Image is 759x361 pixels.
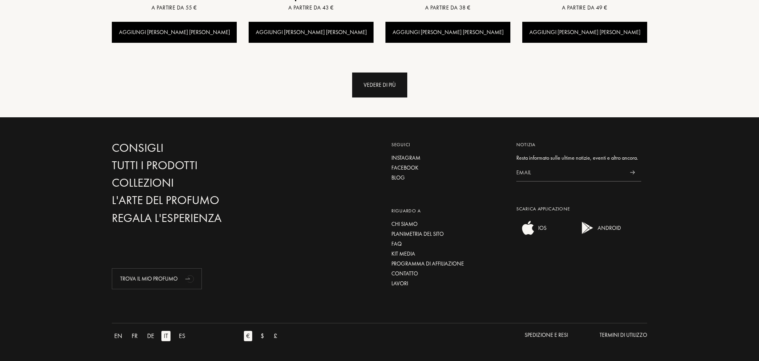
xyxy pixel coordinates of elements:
[391,230,504,238] a: Planimetria del sito
[516,230,546,237] a: ios appIOS
[176,331,192,341] a: ES
[112,159,282,172] a: Tutti i prodotti
[112,268,202,289] div: Trova il mio profumo
[145,331,161,341] a: DE
[525,331,568,341] a: Spedizione e resi
[129,331,140,341] div: FR
[271,331,284,341] a: £
[115,4,234,12] div: A partire da 55 €
[391,207,504,214] div: Riguardo a
[391,269,504,278] a: Contatto
[252,4,370,12] div: A partire da 43 €
[112,176,282,190] a: Collezioni
[389,4,507,12] div: A partire da 38 €
[516,164,623,181] input: Email
[536,220,546,236] div: IOS
[112,331,125,341] div: EN
[385,22,510,43] div: Aggiungi [PERSON_NAME] [PERSON_NAME]
[525,4,644,12] div: A partire da 49 €
[596,220,621,236] div: ANDROID
[391,250,504,258] a: Kit media
[271,331,280,341] div: £
[249,22,374,43] div: Aggiungi [PERSON_NAME] [PERSON_NAME]
[182,271,198,287] div: animation
[161,331,176,341] a: IT
[576,230,621,237] a: android appANDROID
[161,331,171,341] div: IT
[391,164,504,172] a: Facebook
[391,260,504,268] a: Programma di affiliazione
[516,205,641,212] div: Scarica applicazione
[516,141,641,148] div: Notizia
[244,331,252,341] div: €
[176,331,188,341] div: ES
[630,170,635,174] img: news_send.svg
[520,220,536,236] img: ios app
[129,331,145,341] a: FR
[112,193,282,207] a: L'arte del profumo
[112,211,282,225] a: Regala l'esperienza
[258,331,271,341] a: $
[112,141,282,155] a: Consigli
[112,331,129,341] a: EN
[112,22,237,43] div: Aggiungi [PERSON_NAME] [PERSON_NAME]
[391,279,504,288] a: Lavori
[525,331,568,339] div: Spedizione e resi
[391,154,504,162] a: Instagram
[145,331,157,341] div: DE
[600,331,647,341] a: Termini di utilizzo
[600,331,647,339] div: Termini di utilizzo
[391,220,504,228] a: Chi siamo
[522,22,647,43] div: Aggiungi [PERSON_NAME] [PERSON_NAME]
[244,331,258,341] a: €
[516,154,641,162] div: Resta informato sulle ultime notizie, eventi e altro ancora.
[391,141,504,148] div: Seguici
[580,220,596,236] img: android app
[391,174,504,182] a: Blog
[352,73,407,97] div: Vedere di più
[258,331,266,341] div: $
[391,240,504,248] a: FAQ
